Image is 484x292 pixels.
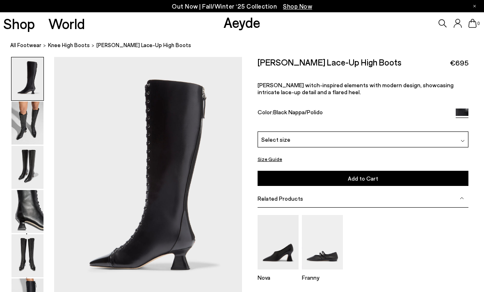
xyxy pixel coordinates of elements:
img: svg%3E [460,196,464,200]
p: Out Now | Fall/Winter ‘25 Collection [172,1,312,11]
a: Shop [3,16,35,31]
a: Nova Regal Pumps Nova [258,264,299,281]
span: Navigate to /collections/new-in [283,2,312,10]
img: Mavis Lace-Up High Boots - Image 2 [11,102,43,145]
a: 0 [468,19,477,28]
nav: breadcrumb [10,34,484,57]
button: Size Guide [258,154,282,164]
span: €695 [450,58,468,68]
a: Franny Double-Strap Flats Franny [302,264,343,281]
img: Franny Double-Strap Flats [302,215,343,269]
span: knee high boots [48,42,90,48]
span: Black Nappa/Polido [273,109,323,115]
a: Aeyde [224,14,260,31]
p: Nova [258,274,299,281]
span: Select size [261,135,290,144]
h2: [PERSON_NAME] Lace-Up High Boots [258,57,402,67]
span: 0 [477,21,481,26]
img: Mavis Lace-Up High Boots - Image 5 [11,234,43,277]
img: svg%3E [461,139,465,143]
p: Franny [302,274,343,281]
span: Add to Cart [348,175,378,182]
img: Nova Regal Pumps [258,215,299,269]
img: Mavis Lace-Up High Boots - Image 1 [11,57,43,100]
img: Mavis Lace-Up High Boots - Image 3 [11,146,43,189]
a: All Footwear [10,41,41,50]
span: Related Products [258,195,303,202]
div: Color: [258,109,449,118]
a: World [48,16,85,31]
button: Add to Cart [258,171,469,186]
span: [PERSON_NAME] Lace-Up High Boots [96,41,191,50]
img: Mavis Lace-Up High Boots - Image 4 [11,190,43,233]
a: knee high boots [48,41,90,50]
p: [PERSON_NAME] witch-inspired elements with modern design, showcasing intricate lace-up detail and... [258,81,469,95]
